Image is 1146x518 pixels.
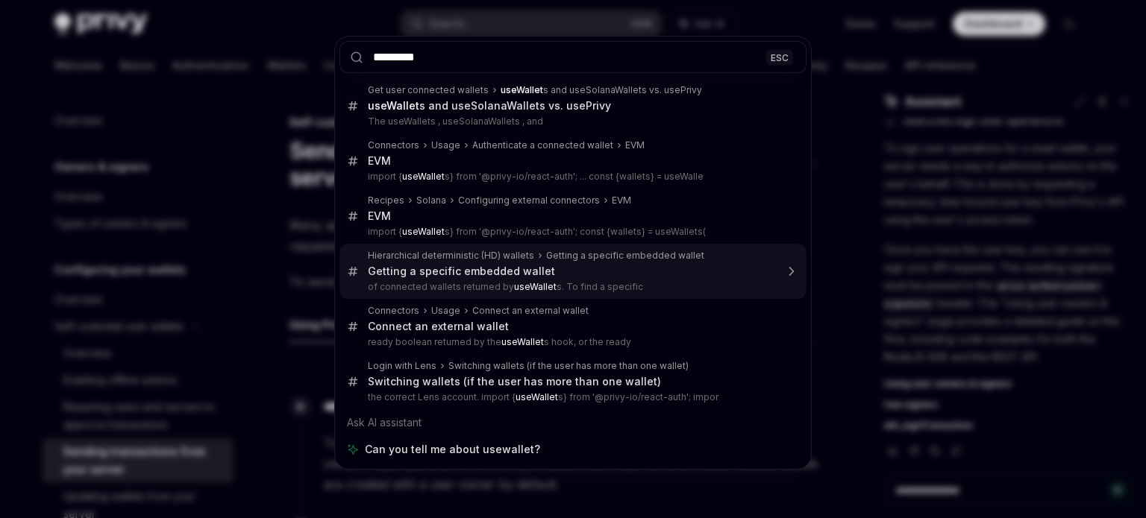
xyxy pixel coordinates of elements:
[368,375,661,388] div: Switching wallets (if the user has more than one wallet)
[402,226,445,237] b: useWallet
[368,195,404,206] div: Recipes
[368,305,419,317] div: Connectors
[368,139,419,151] div: Connectors
[766,49,793,65] div: ESC
[431,139,460,151] div: Usage
[431,305,460,317] div: Usage
[472,139,613,151] div: Authenticate a connected wallet
[368,116,775,127] p: The useWallets , useSolanaWallets , and
[514,281,557,292] b: useWallet
[368,360,436,372] div: Login with Lens
[368,226,775,238] p: import { s} from '@privy-io/react-auth'; const {wallets} = useWallets(
[368,391,775,403] p: the correct Lens account. import { s} from '@privy-io/react-auth'; impor
[416,195,446,206] div: Solana
[402,171,445,182] b: useWallet
[501,84,543,95] b: useWallet
[368,99,419,112] b: useWallet
[546,250,704,262] div: Getting a specific embedded wallet
[501,84,702,96] div: s and useSolanaWallets vs. usePrivy
[448,360,689,372] div: Switching wallets (if the user has more than one wallet)
[368,209,391,223] div: EVM
[501,336,544,347] b: useWallet
[339,409,807,436] div: Ask AI assistant
[368,84,489,96] div: Get user connected wallets
[368,154,391,168] div: EVM
[612,195,631,206] div: EVM
[368,171,775,183] p: import { s} from '@privy-io/react-auth'; ... const {wallets} = useWalle
[458,195,600,206] div: Configuring external connectors
[516,391,558,402] b: useWallet
[368,320,509,333] div: Connect an external wallet
[365,442,540,457] span: Can you tell me about usewallet?
[368,336,775,348] p: ready boolean returned by the s hook, or the ready
[472,305,589,317] div: Connect an external wallet
[368,250,534,262] div: Hierarchical deterministic (HD) wallets
[368,265,555,278] div: Getting a specific embedded wallet
[368,99,611,113] div: s and useSolanaWallets vs. usePrivy
[625,139,645,151] div: EVM
[368,281,775,293] p: of connected wallets returned by s. To find a specific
